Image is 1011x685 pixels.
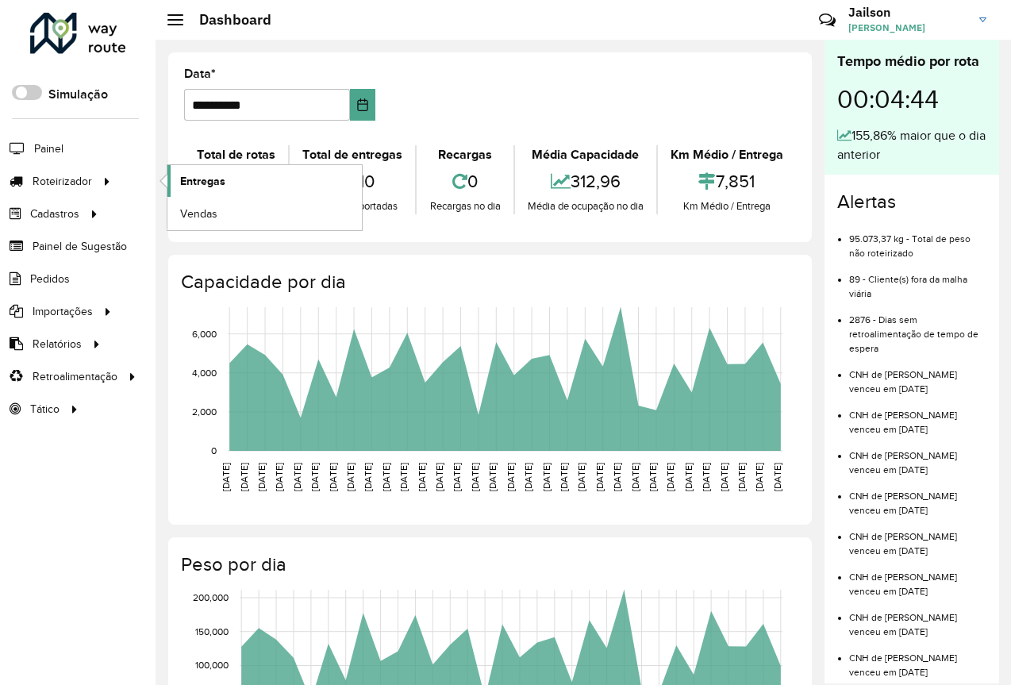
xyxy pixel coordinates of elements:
text: 2,000 [192,406,217,417]
span: Tático [30,401,60,418]
h4: Capacidade por dia [181,271,796,294]
h2: Dashboard [183,11,271,29]
a: Vendas [167,198,362,229]
text: [DATE] [505,463,516,491]
li: CNH de [PERSON_NAME] venceu em [DATE] [849,396,986,437]
label: Data [184,64,216,83]
text: 150,000 [195,626,229,637]
text: [DATE] [541,463,552,491]
span: Roteirizador [33,173,92,190]
text: [DATE] [470,463,480,491]
text: [DATE] [292,463,302,491]
text: 4,000 [192,368,217,378]
h3: Jailson [848,5,967,20]
span: Entregas [180,173,225,190]
text: [DATE] [328,463,338,491]
label: Simulação [48,85,108,104]
text: [DATE] [612,463,622,491]
text: [DATE] [594,463,605,491]
li: CNH de [PERSON_NAME] venceu em [DATE] [849,356,986,396]
span: Relatórios [33,336,82,352]
text: [DATE] [363,463,373,491]
text: 100,000 [195,660,229,671]
h4: Alertas [837,190,986,214]
text: [DATE] [523,463,533,491]
div: 312,96 [519,164,652,198]
li: 95.073,37 kg - Total de peso não roteirizado [849,220,986,260]
span: Pedidos [30,271,70,287]
span: [PERSON_NAME] [848,21,967,35]
text: [DATE] [736,463,747,491]
h4: Peso por dia [181,553,796,576]
text: [DATE] [221,463,231,491]
text: [DATE] [559,463,569,491]
text: [DATE] [487,463,498,491]
a: Entregas [167,165,362,197]
text: [DATE] [309,463,320,491]
text: [DATE] [345,463,356,491]
text: [DATE] [239,463,249,491]
text: [DATE] [683,463,694,491]
div: 00:04:44 [837,72,986,126]
div: Média Capacidade [519,145,652,164]
a: Contato Rápido [810,3,844,37]
text: [DATE] [434,463,444,491]
div: Total de entregas [294,145,411,164]
text: [DATE] [648,463,658,491]
text: [DATE] [256,463,267,491]
span: Retroalimentação [33,368,117,385]
li: CNH de [PERSON_NAME] venceu em [DATE] [849,598,986,639]
div: 0 [421,164,509,198]
text: [DATE] [576,463,586,491]
text: [DATE] [665,463,675,491]
div: Recargas no dia [421,198,509,214]
li: 89 - Cliente(s) fora da malha viária [849,260,986,301]
div: Média de ocupação no dia [519,198,652,214]
div: Tempo médio por rota [837,51,986,72]
span: Importações [33,303,93,320]
text: 0 [211,445,217,456]
text: [DATE] [452,463,462,491]
div: Total de rotas [188,145,284,164]
div: Km Médio / Entrega [662,145,792,164]
li: CNH de [PERSON_NAME] venceu em [DATE] [849,477,986,518]
span: Painel de Sugestão [33,238,127,255]
li: CNH de [PERSON_NAME] venceu em [DATE] [849,639,986,679]
button: Choose Date [350,89,375,121]
text: [DATE] [701,463,711,491]
div: Recargas [421,145,509,164]
text: [DATE] [719,463,729,491]
li: CNH de [PERSON_NAME] venceu em [DATE] [849,437,986,477]
text: [DATE] [274,463,284,491]
text: [DATE] [417,463,427,491]
text: [DATE] [754,463,764,491]
div: Km Médio / Entrega [662,198,792,214]
span: Vendas [180,206,217,222]
li: CNH de [PERSON_NAME] venceu em [DATE] [849,558,986,598]
span: Painel [34,140,63,157]
text: 6,000 [192,329,217,339]
text: [DATE] [772,463,782,491]
text: [DATE] [381,463,391,491]
li: 2876 - Dias sem retroalimentação de tempo de espera [849,301,986,356]
li: CNH de [PERSON_NAME] venceu em [DATE] [849,518,986,558]
text: [DATE] [630,463,640,491]
text: 200,000 [193,592,229,602]
div: 155,86% maior que o dia anterior [837,126,986,164]
span: Cadastros [30,206,79,222]
text: [DATE] [398,463,409,491]
div: 7,851 [662,164,792,198]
